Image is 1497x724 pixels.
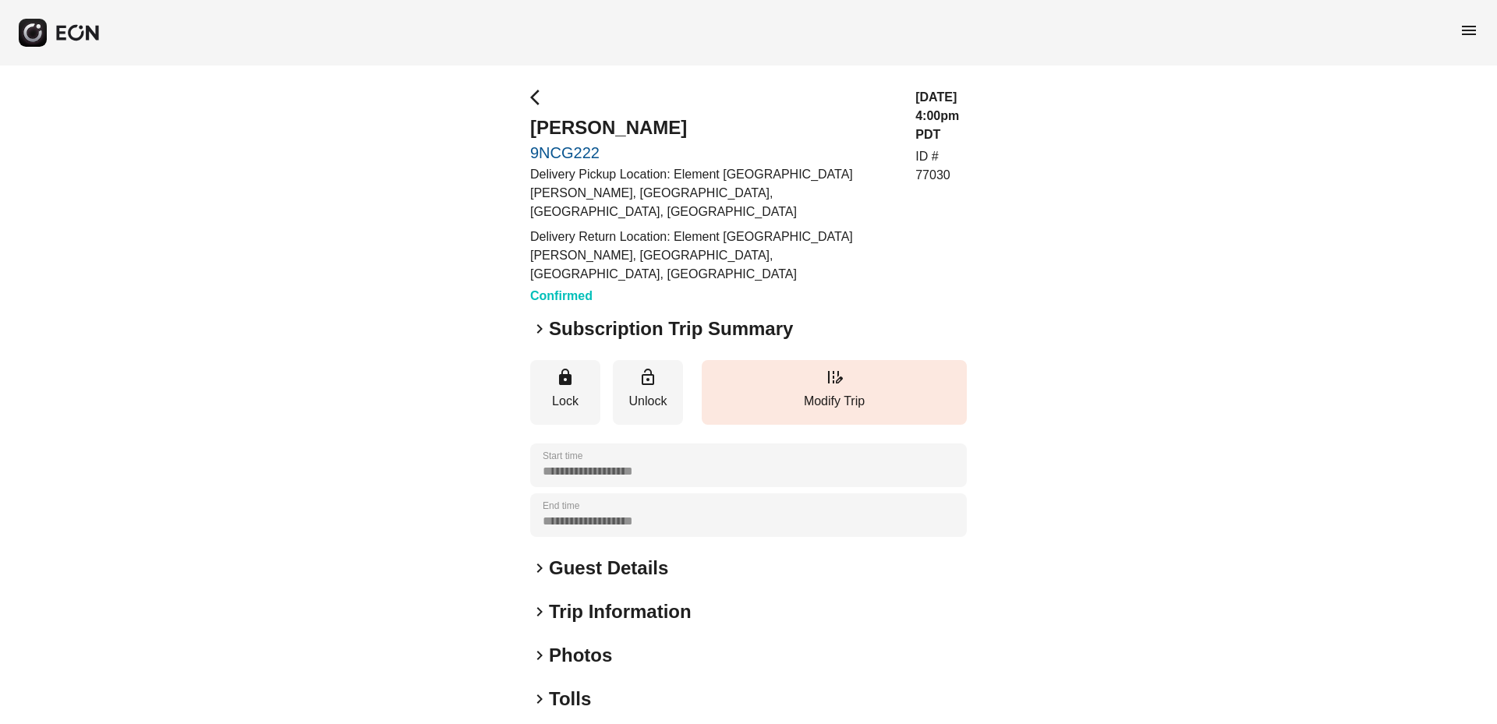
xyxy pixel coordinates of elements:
p: Modify Trip [710,392,959,411]
span: keyboard_arrow_right [530,320,549,338]
h2: Subscription Trip Summary [549,316,793,341]
span: keyboard_arrow_right [530,690,549,708]
p: Unlock [621,392,675,411]
span: arrow_back_ios [530,88,549,107]
button: Modify Trip [702,360,967,425]
span: menu [1460,21,1478,40]
p: ID # 77030 [915,147,967,185]
a: 9NCG222 [530,143,897,162]
h2: Guest Details [549,556,668,581]
h2: [PERSON_NAME] [530,115,897,140]
p: Lock [538,392,593,411]
p: Delivery Pickup Location: Element [GEOGRAPHIC_DATA][PERSON_NAME], [GEOGRAPHIC_DATA], [GEOGRAPHIC_... [530,165,897,221]
h3: [DATE] 4:00pm PDT [915,88,967,144]
span: keyboard_arrow_right [530,646,549,665]
h3: Confirmed [530,287,897,305]
h2: Trip Information [549,599,692,624]
span: edit_road [825,368,844,387]
span: keyboard_arrow_right [530,559,549,577]
span: keyboard_arrow_right [530,602,549,621]
button: Lock [530,360,600,425]
button: Unlock [613,360,683,425]
span: lock_open [639,368,657,387]
span: lock [556,368,575,387]
h2: Photos [549,643,612,668]
p: Delivery Return Location: Element [GEOGRAPHIC_DATA][PERSON_NAME], [GEOGRAPHIC_DATA], [GEOGRAPHIC_... [530,228,897,284]
h2: Tolls [549,687,591,712]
